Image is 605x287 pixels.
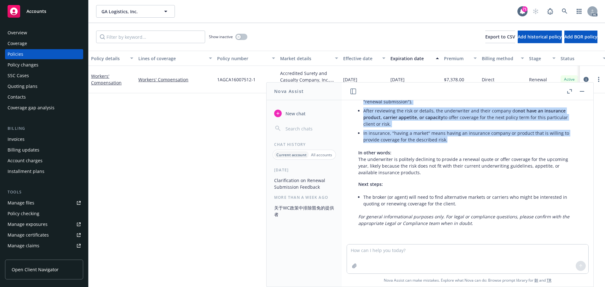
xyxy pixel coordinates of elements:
[5,145,83,155] a: Billing updates
[363,129,577,144] li: In insurance, "having a market" means having an insurance company or product that is willing to p...
[278,51,341,66] button: Market details
[527,51,558,66] button: Stage
[522,6,527,12] div: 71
[482,76,494,83] span: Direct
[8,92,26,102] div: Contacts
[267,195,342,200] div: More than a week ago
[8,230,49,240] div: Manage certificates
[573,5,585,18] a: Switch app
[5,156,83,166] a: Account charges
[344,274,591,287] span: Nova Assist can make mistakes. Explore what Nova can do: Browse prompt library for and
[5,230,83,240] a: Manage certificates
[358,149,577,176] p: The underwriter is politely declining to provide a renewal quote or offer coverage for the upcomi...
[136,51,215,66] button: Lines of coverage
[518,31,562,43] button: Add historical policy
[138,76,212,83] a: Workers' Compensation
[12,266,59,273] span: Open Client Navigator
[272,175,337,192] button: Clarification on Renewal Submission Feedback
[89,51,136,66] button: Policy details
[5,81,83,91] a: Quoting plans
[5,38,83,49] a: Coverage
[267,167,342,173] div: [DATE]
[311,152,332,158] p: All accounts
[485,31,515,43] button: Export to CSV
[272,108,337,119] button: New chat
[529,5,542,18] a: Start snowing
[529,76,547,83] span: Renewal
[595,76,602,83] a: more
[5,28,83,38] a: Overview
[5,125,83,132] div: Billing
[5,189,83,195] div: Tools
[91,55,126,62] div: Policy details
[96,31,205,43] input: Filter by keyword...
[343,55,378,62] div: Effective date
[5,134,83,144] a: Invoices
[8,166,44,176] div: Installment plans
[5,49,83,59] a: Policies
[8,198,34,208] div: Manage files
[91,73,122,86] a: Workers' Compensation
[390,76,405,83] span: [DATE]
[564,31,597,43] button: Add BOR policy
[8,219,48,229] div: Manage exposures
[274,88,304,95] h1: Nova Assist
[5,198,83,208] a: Manage files
[485,34,515,40] span: Export to CSV
[363,192,577,208] li: The broker (or agent) will need to find alternative markets or carriers who might be interested i...
[5,166,83,176] a: Installment plans
[5,219,83,229] a: Manage exposures
[284,124,334,133] input: Search chats
[534,278,538,283] a: BI
[8,28,27,38] div: Overview
[5,251,83,261] a: Manage BORs
[8,71,29,81] div: SSC Cases
[363,106,577,129] li: After reviewing the risk or details, the underwriter and their company do to offer coverage for t...
[561,55,599,62] div: Status
[358,214,569,226] em: For general informational purposes only. For legal or compliance questions, please confirm with t...
[8,251,37,261] div: Manage BORs
[518,34,562,40] span: Add historical policy
[544,5,556,18] a: Report a Bug
[8,241,39,251] div: Manage claims
[8,49,23,59] div: Policies
[482,55,517,62] div: Billing method
[8,60,38,70] div: Policy changes
[280,70,338,83] div: Accredited Surety and Casualty Company, Inc., Accredited Specialty Insurance Company, Atlas Gener...
[582,76,590,83] a: circleInformation
[343,76,357,83] span: [DATE]
[479,51,527,66] button: Billing method
[564,34,597,40] span: Add BOR policy
[444,76,464,83] span: $7,378.00
[358,181,383,187] span: Next steps:
[284,110,306,117] span: New chat
[217,55,268,62] div: Policy number
[547,278,551,283] a: TR
[341,51,388,66] button: Effective date
[441,51,479,66] button: Premium
[5,103,83,113] a: Coverage gap analysis
[26,9,46,14] span: Accounts
[5,241,83,251] a: Manage claims
[276,152,307,158] p: Current account
[5,92,83,102] a: Contacts
[5,3,83,20] a: Accounts
[215,51,278,66] button: Policy number
[529,55,549,62] div: Stage
[5,60,83,70] a: Policy changes
[138,55,205,62] div: Lines of coverage
[96,5,175,18] button: GA Logistics, Inc.
[209,34,233,39] span: Show inactive
[101,8,156,15] span: GA Logistics, Inc.
[217,76,256,83] span: 1AGCA16007512-1
[8,81,37,91] div: Quoting plans
[5,209,83,219] a: Policy checking
[8,145,39,155] div: Billing updates
[8,209,39,219] div: Policy checking
[390,55,432,62] div: Expiration date
[444,55,470,62] div: Premium
[563,77,576,82] span: Active
[280,55,331,62] div: Market details
[358,150,391,156] span: In other words:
